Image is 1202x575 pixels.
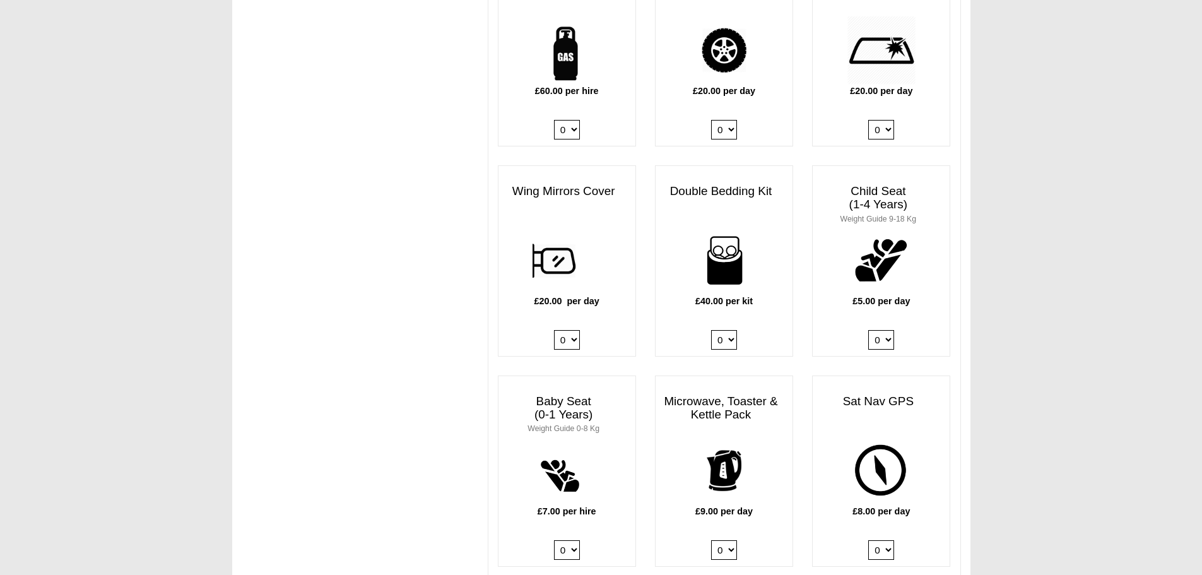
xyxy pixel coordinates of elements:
[813,389,950,415] h3: Sat Nav GPS
[852,506,910,516] b: £8.00 per day
[840,215,916,223] small: Weight Guide 9-18 Kg
[695,296,753,306] b: £40.00 per kit
[498,389,635,441] h3: Baby Seat (0-1 Years)
[847,436,916,505] img: gps.png
[656,179,792,205] h3: Double Bedding Kit
[690,226,758,295] img: bedding-for-two.png
[690,436,758,505] img: kettle.png
[693,86,755,96] b: £20.00 per day
[533,16,601,85] img: gas-bottle.png
[847,16,916,85] img: windscreen.png
[534,296,599,306] b: £20.00 per day
[656,389,792,428] h3: Microwave, Toaster & Kettle Pack
[498,179,635,205] h3: Wing Mirrors Cover
[535,86,599,96] b: £60.00 per hire
[690,16,758,85] img: tyre.png
[847,226,916,295] img: child.png
[850,86,912,96] b: £20.00 per day
[533,436,601,505] img: baby.png
[533,226,601,295] img: wing.png
[695,506,753,516] b: £9.00 per day
[527,424,599,433] small: Weight Guide 0-8 Kg
[852,296,910,306] b: £5.00 per day
[538,506,596,516] b: £7.00 per hire
[813,179,950,230] h3: Child Seat (1-4 Years)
